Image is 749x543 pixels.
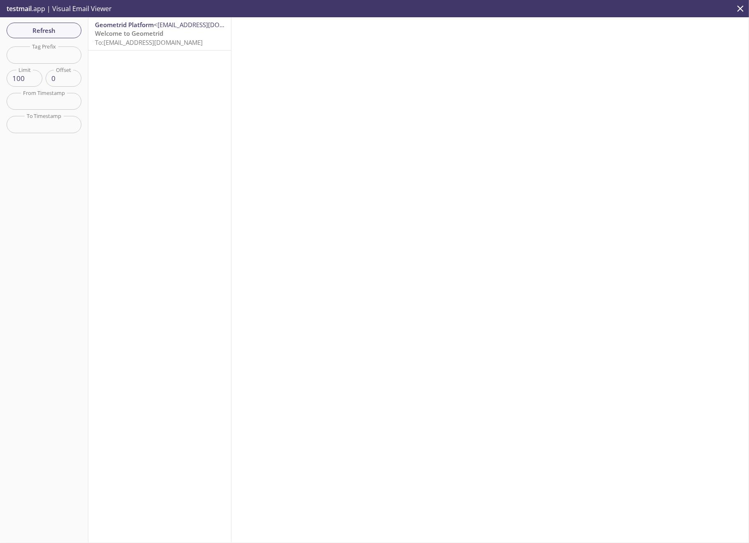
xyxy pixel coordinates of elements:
[7,23,81,38] button: Refresh
[88,17,231,50] div: Geometrid Platform<[EMAIL_ADDRESS][DOMAIN_NAME]>Welcome to GeometridTo:[EMAIL_ADDRESS][DOMAIN_NAME]
[13,25,75,36] span: Refresh
[95,29,163,37] span: Welcome to Geometrid
[95,21,154,29] span: Geometrid Platform
[88,17,231,51] nav: emails
[154,21,260,29] span: <[EMAIL_ADDRESS][DOMAIN_NAME]>
[7,4,32,13] span: testmail
[95,38,203,46] span: To: [EMAIL_ADDRESS][DOMAIN_NAME]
